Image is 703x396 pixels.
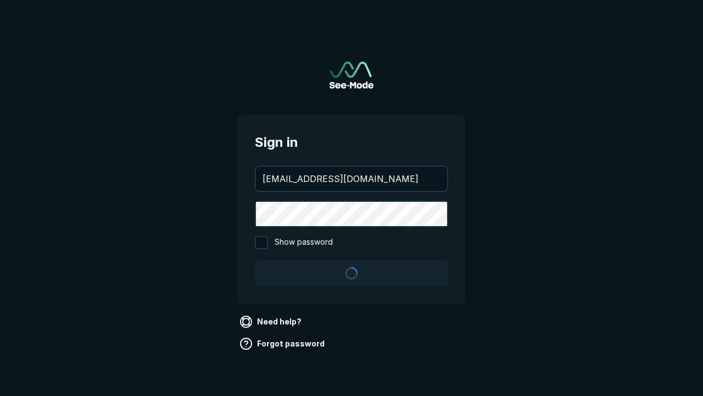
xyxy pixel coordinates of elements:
a: Forgot password [237,335,329,353]
img: See-Mode Logo [330,62,373,89]
a: Go to sign in [330,62,373,89]
a: Need help? [237,313,306,331]
span: Sign in [255,133,448,152]
input: your@email.com [256,167,447,191]
span: Show password [275,236,333,249]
